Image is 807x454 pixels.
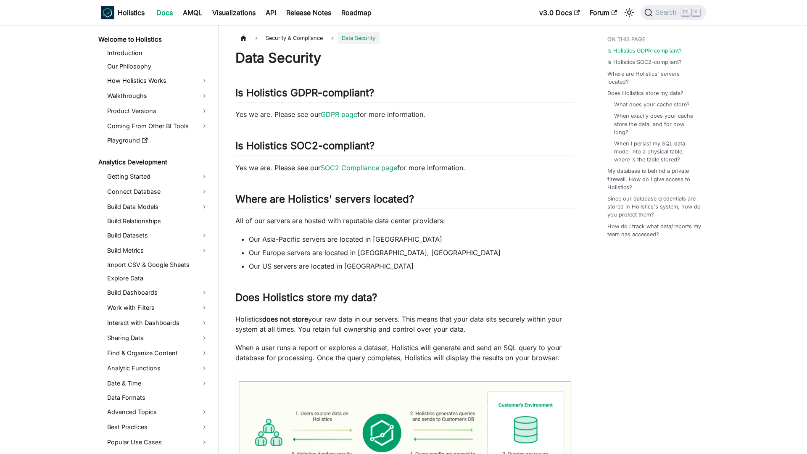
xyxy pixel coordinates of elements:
[105,436,211,449] a: Popular Use Cases
[105,229,211,242] a: Build Datasets
[336,6,377,19] a: Roadmap
[235,109,574,119] p: Yes we are. Please see our for more information.
[105,286,211,299] a: Build Dashboards
[321,164,397,172] a: SOC2 Compliance page
[101,6,114,19] img: Holistics
[622,6,636,19] button: Switch between dark and light mode (currently light mode)
[105,74,211,87] a: How Holistics Works
[607,47,682,55] a: Is Holistics GDPR-compliant?
[235,32,251,44] a: Home page
[96,156,211,168] a: Analytics Development
[261,32,327,44] span: Security & Compliance
[607,70,701,86] a: Where are Holistics' servers located?
[105,259,211,271] a: Import CSV & Google Sheets
[261,6,281,19] a: API
[614,100,690,108] a: What does your cache store?
[338,32,380,44] span: Data Security
[235,163,574,173] p: Yes we are. Please see our for more information.
[653,9,682,16] span: Search
[281,6,336,19] a: Release Notes
[105,215,211,227] a: Build Relationships
[614,140,698,164] a: When I persist my SQL data model into a physical table, where is the table stored?
[105,392,211,404] a: Data Formats
[105,362,211,375] a: Analytic Functions
[235,216,574,226] p: All of our servers are hosted with reputable data center providers:
[105,170,211,183] a: Getting Started
[105,135,211,146] a: Playground
[292,315,308,323] strong: store
[105,346,211,360] a: Find & Organize Content
[249,234,574,244] li: Our Asia-Pacific servers are located in [GEOGRAPHIC_DATA]
[105,89,211,103] a: Walkthroughs
[105,420,211,434] a: Best Practices
[235,140,574,156] h2: Is Holistics SOC2-compliant?
[92,25,219,454] nav: Docs sidebar
[105,185,211,198] a: Connect Database
[235,50,574,66] h1: Data Security
[249,248,574,258] li: Our Europe servers are located in [GEOGRAPHIC_DATA], [GEOGRAPHIC_DATA]
[118,8,145,18] b: Holistics
[105,119,211,133] a: Coming From Other BI Tools
[249,261,574,271] li: Our US servers are located in [GEOGRAPHIC_DATA]
[105,316,211,330] a: Interact with Dashboards
[607,222,701,238] a: How do I track what data/reports my team has accessed?
[235,314,574,334] p: Holistics your raw data in our servers. This means that your data sits securely within your syste...
[235,343,574,363] p: When a user runs a report or explores a dataset, Holistics will generate and send an SQL query to...
[105,405,211,419] a: Advanced Topics
[96,34,211,45] a: Welcome to Holistics
[105,47,211,59] a: Introduction
[151,6,178,19] a: Docs
[607,58,682,66] a: Is Holistics SOC2-compliant?
[105,301,211,314] a: Work with Filters
[105,244,211,257] a: Build Metrics
[534,6,585,19] a: v3.0 Docs
[235,193,574,209] h2: Where are Holistics' servers located?
[178,6,207,19] a: AMQL
[692,8,700,16] kbd: K
[641,5,706,20] button: Search (Ctrl+K)
[235,291,574,307] h2: Does Holistics store my data?
[607,167,701,191] a: My database is behind a private firewall. How do I give access to Holistics?
[262,315,290,323] strong: does not
[607,89,683,97] a: Does Holistics store my data?
[614,112,698,136] a: When exactly does your cache store the data, and for how long?
[235,32,574,44] nav: Breadcrumbs
[321,110,357,119] a: GDPR page
[585,6,622,19] a: Forum
[105,104,211,118] a: Product Versions
[105,200,211,214] a: Build Data Models
[607,195,701,219] a: Since our database credentials are stored in Holistics's system, how do you protect them?
[105,377,211,390] a: Date & Time
[105,272,211,284] a: Explore Data
[105,61,211,72] a: Our Philosophy
[101,6,145,19] a: HolisticsHolistics
[235,87,574,103] h2: Is Holistics GDPR-compliant?
[207,6,261,19] a: Visualizations
[105,331,211,345] a: Sharing Data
